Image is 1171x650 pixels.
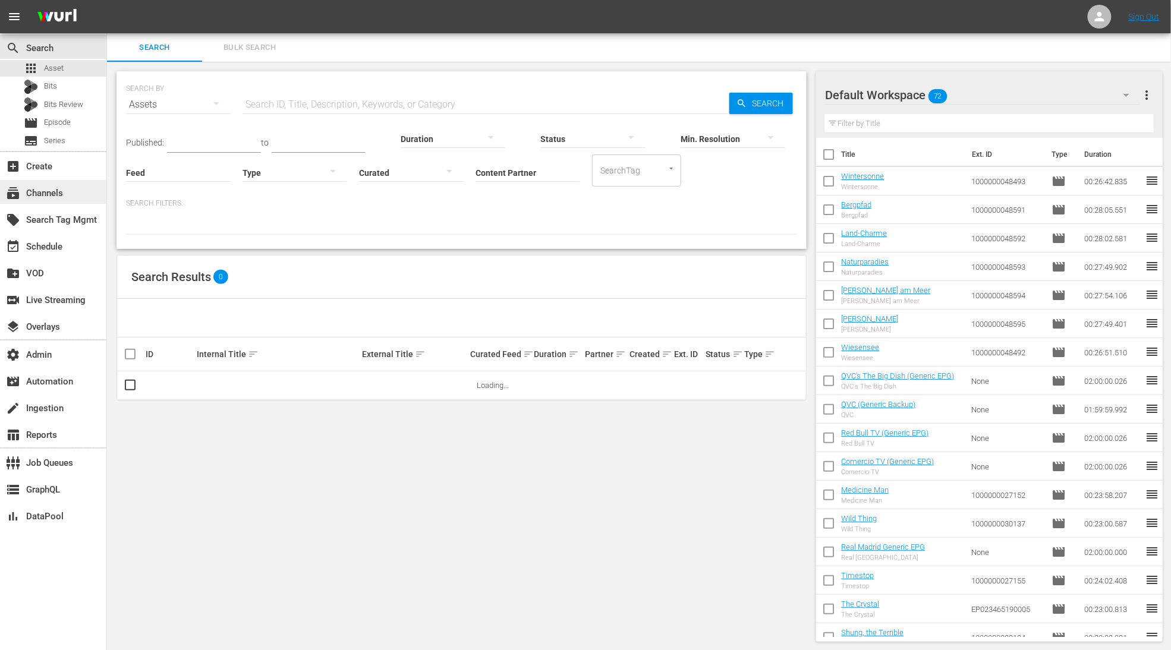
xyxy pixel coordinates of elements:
[732,349,743,359] span: sort
[841,269,889,276] div: Naturparadies
[1052,459,1066,474] span: Episode
[1145,516,1159,530] span: reorder
[841,229,887,238] a: Land-Charme
[6,239,20,254] span: Schedule
[1052,402,1066,416] span: Episode
[1052,545,1066,559] span: Episode
[1145,202,1159,216] span: reorder
[1145,487,1159,501] span: reorder
[1052,431,1066,445] span: Episode
[7,10,21,24] span: menu
[29,3,86,31] img: ans4CAIJ8jUAAAAAAAAAAAAAAAAAAAAAAAAgQb4GAAAAAAAAAAAAAAAAAAAAAAAAJMjXAAAAAAAAAAAAAAAAAAAAAAAAgAT5G...
[1052,203,1066,217] span: Episode
[24,61,38,75] span: Asset
[1052,231,1066,245] span: Episode
[841,497,889,504] div: Medicine Man
[44,80,57,92] span: Bits
[1145,173,1159,188] span: reorder
[585,347,626,361] div: Partner
[44,99,83,111] span: Bits Review
[1079,452,1145,481] td: 02:00:00.026
[1145,402,1159,416] span: reorder
[1145,573,1159,587] span: reorder
[6,482,20,497] span: GraphQL
[967,338,1047,367] td: 1000000048492
[967,595,1047,623] td: EP023465190005
[1052,602,1066,616] span: Episode
[841,514,877,523] a: Wild Thing
[1079,338,1145,367] td: 00:26:51.510
[1145,316,1159,330] span: reorder
[967,167,1047,195] td: 1000000048493
[1145,345,1159,359] span: reorder
[967,424,1047,452] td: None
[1052,374,1066,388] span: Episode
[666,163,677,174] button: Open
[825,78,1141,112] div: Default Workspace
[126,138,164,147] span: Published:
[764,349,775,359] span: sort
[1079,367,1145,395] td: 02:00:00.026
[1079,509,1145,538] td: 00:23:00.587
[841,440,928,447] div: Red Bull TV
[1052,345,1066,359] span: Episode
[146,349,193,359] div: ID
[841,212,871,219] div: Bergpfad
[841,571,874,580] a: Timestop
[6,401,20,415] span: Ingestion
[1145,430,1159,444] span: reorder
[1052,516,1066,531] span: Episode
[841,314,898,323] a: [PERSON_NAME]
[6,509,20,523] span: DataPool
[1079,424,1145,452] td: 02:00:00.026
[841,542,925,551] a: Real Madrid Generic EPG
[24,80,38,94] div: Bits
[1052,630,1066,645] span: Episode
[6,320,20,334] span: Overlays
[502,347,531,361] div: Feed
[841,599,879,608] a: The Crystal
[967,310,1047,338] td: 1000000048595
[1077,138,1148,171] th: Duration
[568,349,579,359] span: sort
[1079,253,1145,281] td: 00:27:49.902
[662,349,672,359] span: sort
[1079,281,1145,310] td: 00:27:54.106
[1145,459,1159,473] span: reorder
[6,41,20,55] span: Search
[841,525,877,533] div: Wild Thing
[967,566,1047,595] td: 1000000027155
[841,297,930,305] div: [PERSON_NAME] am Meer
[841,457,934,466] a: Comercio TV (Generic EPG)
[1052,317,1066,331] span: Episode
[1145,259,1159,273] span: reorder
[6,293,20,307] span: Live Streaming
[841,172,884,181] a: Wintersonne
[1052,288,1066,302] span: Episode
[967,224,1047,253] td: 1000000048592
[841,428,928,437] a: Red Bull TV (Generic EPG)
[967,195,1047,224] td: 1000000048591
[744,347,766,361] div: Type
[1145,373,1159,387] span: reorder
[965,138,1044,171] th: Ext. ID
[1139,81,1154,109] button: more_vert
[213,270,228,284] span: 0
[629,347,671,361] div: Created
[967,481,1047,509] td: 1000000027152
[841,326,898,333] div: [PERSON_NAME]
[841,628,904,637] a: Shung, the Terrible
[967,452,1047,481] td: None
[126,88,231,121] div: Assets
[523,349,534,359] span: sort
[1129,12,1160,21] a: Sign Out
[706,347,741,361] div: Status
[841,582,874,590] div: Timestop
[415,349,426,359] span: sort
[534,347,581,361] div: Duration
[1044,138,1077,171] th: Type
[477,381,509,390] span: Loading...
[126,198,797,209] p: Search Filters:
[841,554,925,561] div: Real [GEOGRAPHIC_DATA]
[1079,481,1145,509] td: 00:23:58.207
